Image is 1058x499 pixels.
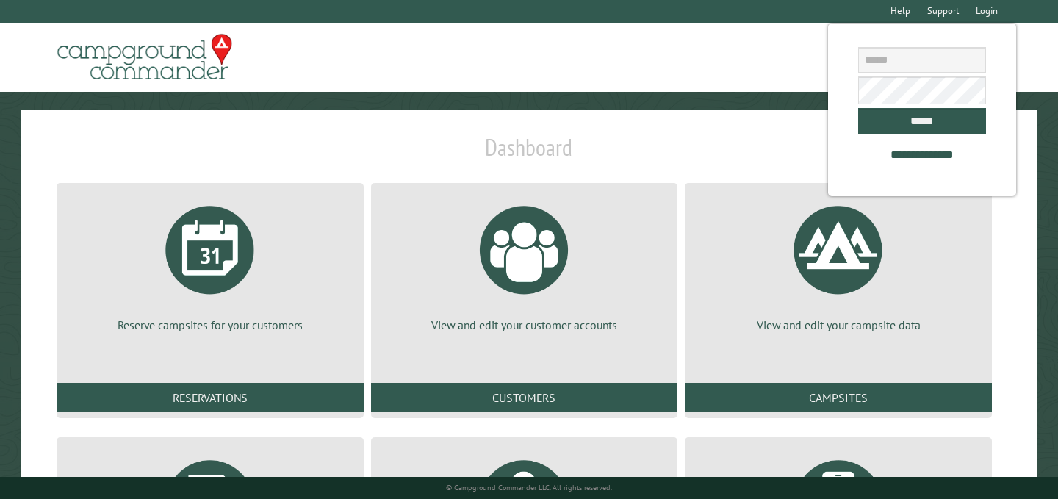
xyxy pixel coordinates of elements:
a: View and edit your customer accounts [389,195,661,333]
h1: Dashboard [53,133,1005,173]
a: Campsites [685,383,992,412]
p: View and edit your customer accounts [389,317,661,333]
a: View and edit your campsite data [702,195,974,333]
p: Reserve campsites for your customers [74,317,346,333]
small: © Campground Commander LLC. All rights reserved. [446,483,612,492]
p: View and edit your campsite data [702,317,974,333]
a: Reserve campsites for your customers [74,195,346,333]
a: Customers [371,383,678,412]
img: Campground Commander [53,29,237,86]
a: Reservations [57,383,364,412]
